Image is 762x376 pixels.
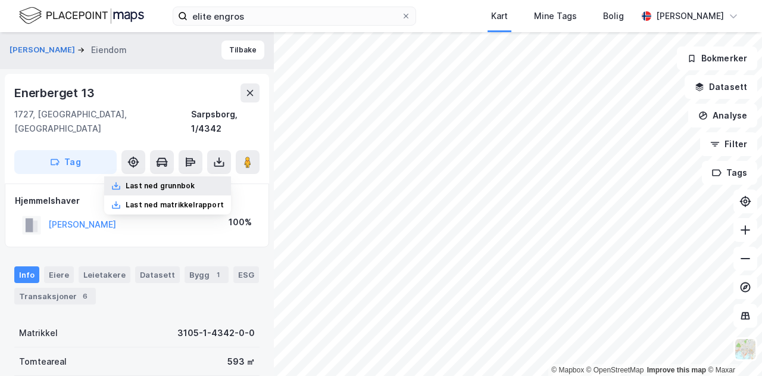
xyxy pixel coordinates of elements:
div: Matrikkel [19,326,58,340]
div: Datasett [135,266,180,283]
div: ESG [233,266,259,283]
div: Info [14,266,39,283]
div: 1727, [GEOGRAPHIC_DATA], [GEOGRAPHIC_DATA] [14,107,191,136]
div: 3105-1-4342-0-0 [177,326,255,340]
div: Eiendom [91,43,127,57]
button: Tilbake [221,41,264,60]
input: Søk på adresse, matrikkel, gårdeiere, leietakere eller personer [188,7,401,25]
a: Mapbox [551,366,584,374]
div: Enerberget 13 [14,83,96,102]
a: Improve this map [647,366,706,374]
div: Mine Tags [534,9,577,23]
div: Last ned grunnbok [126,181,195,191]
iframe: Chat Widget [702,319,762,376]
img: logo.f888ab2527a4732fd821a326f86c7f29.svg [19,5,144,26]
div: 1 [212,269,224,281]
div: Kart [491,9,508,23]
a: OpenStreetMap [586,366,644,374]
button: Filter [700,132,757,156]
button: Tags [702,161,757,185]
div: Bolig [603,9,624,23]
button: Bokmerker [677,46,757,70]
button: Datasett [685,75,757,99]
div: Sarpsborg, 1/4342 [191,107,260,136]
button: Analyse [688,104,757,128]
div: Hjemmelshaver [15,194,259,208]
div: [PERSON_NAME] [656,9,724,23]
button: Tag [14,150,117,174]
div: 593 ㎡ [227,355,255,369]
div: 100% [229,215,252,229]
button: [PERSON_NAME] [10,44,77,56]
div: 6 [79,290,91,302]
div: Leietakere [79,266,130,283]
div: Last ned matrikkelrapport [126,200,224,210]
div: Transaksjoner [14,288,96,304]
div: Bygg [185,266,229,283]
div: Tomteareal [19,355,67,369]
div: Eiere [44,266,74,283]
